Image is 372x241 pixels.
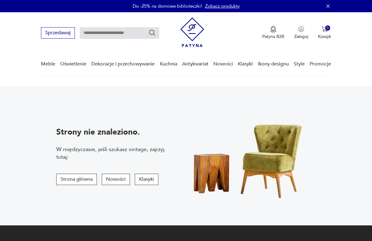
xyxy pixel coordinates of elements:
[322,26,328,32] img: Ikona koszyka
[213,52,233,76] a: Nowości
[318,34,331,39] p: Koszyk
[310,52,331,76] a: Promocje
[262,26,284,39] a: Ikona medaluPatyna B2B
[262,34,284,39] p: Patyna B2B
[178,106,321,206] img: Fotel
[262,26,284,39] button: Patyna B2B
[56,174,97,185] button: Strona główna
[149,29,156,36] button: Szukaj
[60,52,87,76] a: Oświetlenie
[41,52,55,76] a: Meble
[182,52,208,76] a: Antykwariat
[180,17,204,47] img: Patyna - sklep z meblami i dekoracjami vintage
[133,3,202,9] p: Do -25% na domowe biblioteczki!
[238,52,253,76] a: Klasyki
[41,31,75,35] a: Sprzedawaj
[41,27,75,39] button: Sprzedawaj
[205,3,240,9] a: Zobacz produkty
[294,34,308,39] p: Zaloguj
[298,26,304,32] img: Ikonka użytkownika
[294,26,308,39] button: Zaloguj
[325,25,330,31] div: 0
[160,52,177,76] a: Kuchnia
[91,52,155,76] a: Dekoracje i przechowywanie
[270,26,276,33] img: Ikona medalu
[258,52,289,76] a: Ikony designu
[56,127,173,138] p: Strony nie znaleziono.
[294,52,305,76] a: Style
[102,174,130,185] button: Nowości
[318,26,331,39] button: 0Koszyk
[56,146,173,161] p: W międzyczasie, jeśli szukasz vintage, zajrzyj tutaj:
[135,174,158,185] button: Klasyki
